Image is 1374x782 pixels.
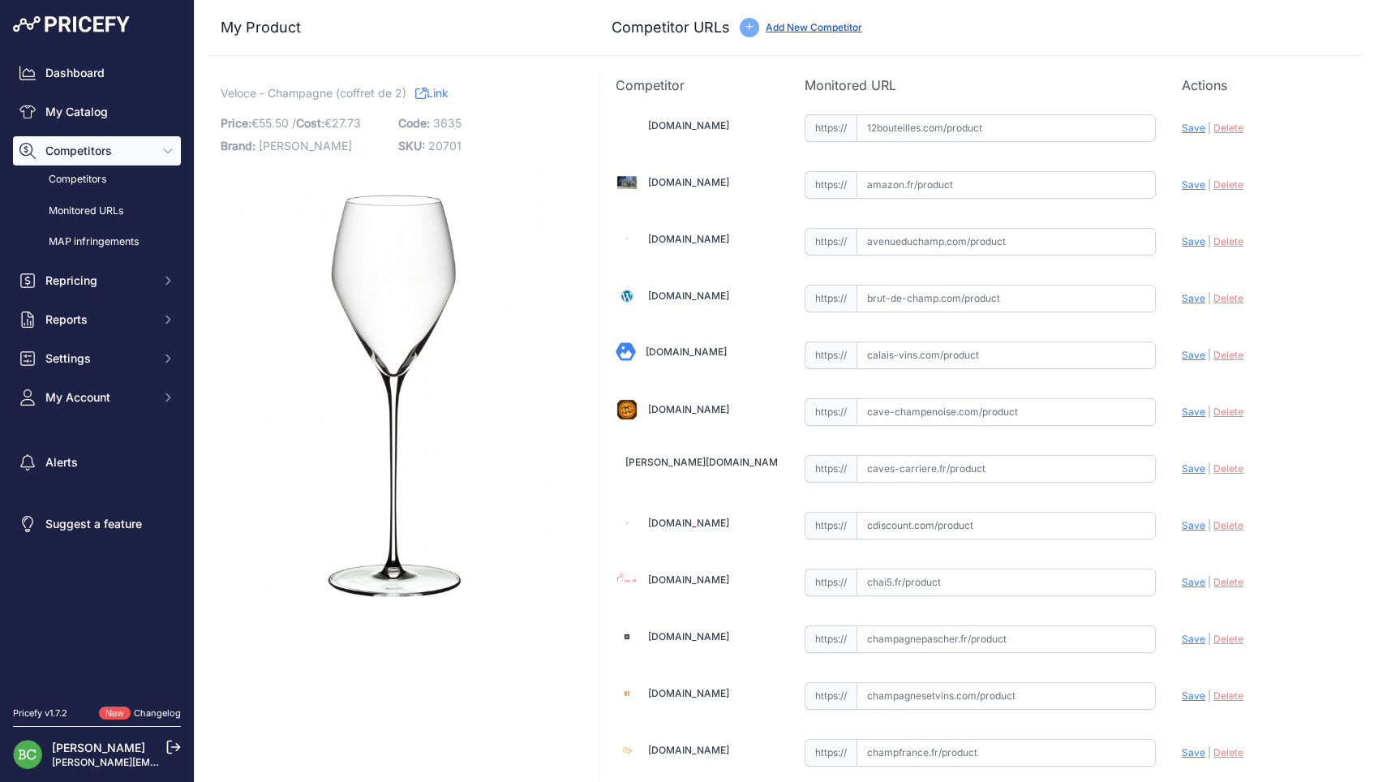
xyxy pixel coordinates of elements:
[805,285,857,312] span: https://
[13,448,181,477] a: Alerts
[221,83,406,103] span: Veloce - Champagne (coffret de 2)
[1213,462,1243,475] span: Delete
[1208,576,1211,588] span: |
[857,682,1157,710] input: champagnesetvins.com/product
[1208,462,1211,475] span: |
[13,58,181,687] nav: Sidebar
[1213,349,1243,361] span: Delete
[398,139,425,153] span: SKU:
[805,114,857,142] span: https://
[646,346,727,358] a: [DOMAIN_NAME]
[612,16,730,39] h3: Competitor URLs
[45,350,152,367] span: Settings
[1208,746,1211,758] span: |
[45,389,152,406] span: My Account
[13,344,181,373] button: Settings
[1213,690,1243,702] span: Delete
[648,290,729,302] a: [DOMAIN_NAME]
[13,58,181,88] a: Dashboard
[648,574,729,586] a: [DOMAIN_NAME]
[805,455,857,483] span: https://
[1208,406,1211,418] span: |
[13,136,181,165] button: Competitors
[1213,178,1243,191] span: Delete
[805,171,857,199] span: https://
[1213,292,1243,304] span: Delete
[1182,746,1205,758] span: Save
[1208,349,1211,361] span: |
[13,305,181,334] button: Reports
[13,383,181,412] button: My Account
[648,233,729,245] a: [DOMAIN_NAME]
[13,97,181,127] a: My Catalog
[648,687,729,699] a: [DOMAIN_NAME]
[1213,633,1243,645] span: Delete
[1208,235,1211,247] span: |
[1208,122,1211,134] span: |
[1208,519,1211,531] span: |
[1182,519,1205,531] span: Save
[221,112,389,135] p: €
[857,625,1157,653] input: champagnepascher.fr/product
[648,630,729,642] a: [DOMAIN_NAME]
[1213,576,1243,588] span: Delete
[221,116,251,130] span: Price:
[398,116,430,130] span: Code:
[648,176,729,188] a: [DOMAIN_NAME]
[221,139,255,153] span: Brand:
[1182,576,1205,588] span: Save
[616,75,779,95] p: Competitor
[857,171,1157,199] input: amazon.fr/product
[857,455,1157,483] input: caves-carriere.fr/product
[1208,690,1211,702] span: |
[13,228,181,256] a: MAP infringements
[1182,235,1205,247] span: Save
[805,398,857,426] span: https://
[1182,292,1205,304] span: Save
[52,756,382,768] a: [PERSON_NAME][EMAIL_ADDRESS][DOMAIN_NAME][PERSON_NAME]
[805,682,857,710] span: https://
[52,741,145,754] a: [PERSON_NAME]
[45,143,152,159] span: Competitors
[625,456,787,468] a: [PERSON_NAME][DOMAIN_NAME]
[45,273,152,289] span: Repricing
[134,707,181,719] a: Changelog
[857,398,1157,426] input: cave-champenoise.com/product
[805,228,857,256] span: https://
[1182,178,1205,191] span: Save
[13,165,181,194] a: Competitors
[857,739,1157,767] input: champfrance.fr/product
[1182,75,1345,95] p: Actions
[857,285,1157,312] input: brut-de-champ.com/product
[805,625,857,653] span: https://
[1213,406,1243,418] span: Delete
[805,512,857,539] span: https://
[805,569,857,596] span: https://
[1213,235,1243,247] span: Delete
[13,266,181,295] button: Repricing
[221,16,566,39] h3: My Product
[1182,406,1205,418] span: Save
[857,228,1157,256] input: avenueduchamp.com/product
[13,197,181,226] a: Monitored URLs
[1182,349,1205,361] span: Save
[1182,462,1205,475] span: Save
[648,119,729,131] a: [DOMAIN_NAME]
[857,114,1157,142] input: 12bouteilles.com/product
[292,116,361,130] span: / €
[805,342,857,369] span: https://
[1208,633,1211,645] span: |
[1182,122,1205,134] span: Save
[648,403,729,415] a: [DOMAIN_NAME]
[1208,178,1211,191] span: |
[648,517,729,529] a: [DOMAIN_NAME]
[1182,633,1205,645] span: Save
[805,739,857,767] span: https://
[99,707,131,720] span: New
[1182,690,1205,702] span: Save
[45,312,152,328] span: Reports
[13,707,67,720] div: Pricefy v1.7.2
[648,744,729,756] a: [DOMAIN_NAME]
[259,116,289,130] span: 55.50
[1208,292,1211,304] span: |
